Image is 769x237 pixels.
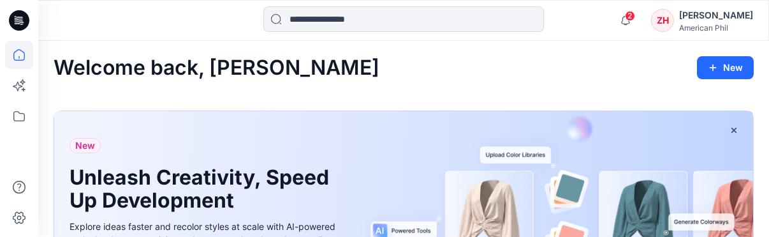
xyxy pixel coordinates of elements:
[54,56,379,80] h2: Welcome back, [PERSON_NAME]
[679,23,753,33] div: American Phil
[679,8,753,23] div: [PERSON_NAME]
[697,56,754,79] button: New
[70,166,337,212] h1: Unleash Creativity, Speed Up Development
[651,9,674,32] div: ZH
[625,11,635,21] span: 2
[75,138,95,153] span: New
